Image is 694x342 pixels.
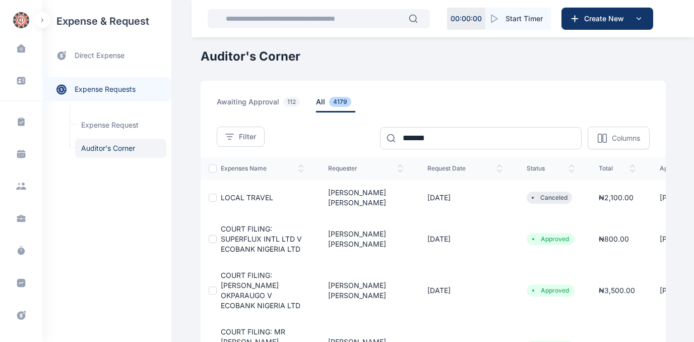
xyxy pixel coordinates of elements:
[599,286,635,295] span: ₦ 3,500.00
[42,77,171,101] a: expense requests
[75,116,166,135] a: Expense Request
[201,48,666,65] h1: Auditor's Corner
[316,180,415,216] td: [PERSON_NAME] [PERSON_NAME]
[316,216,415,262] td: [PERSON_NAME] [PERSON_NAME]
[531,235,571,243] li: Approved
[588,127,650,149] button: Columns
[283,97,300,107] span: 112
[527,164,575,173] span: status
[316,262,415,319] td: [PERSON_NAME] [PERSON_NAME]
[217,127,265,147] button: Filter
[217,97,304,112] span: awaiting approval
[316,97,355,112] span: all
[531,194,568,202] li: Canceled
[316,97,367,112] a: all4179
[221,271,300,310] a: COURT FILING: [PERSON_NAME] OKPARAUGO V ECOBANK NIGERIA LTD
[415,216,515,262] td: [DATE]
[217,97,316,112] a: awaiting approval112
[599,235,629,243] span: ₦ 800.00
[221,164,304,173] span: expenses Name
[221,193,273,202] a: LOCAL TRAVEL
[451,14,482,24] p: 00 : 00 : 00
[506,14,543,24] span: Start Timer
[75,139,166,158] a: Auditor's Corner
[485,8,551,30] button: Start Timer
[531,287,571,295] li: Approved
[427,164,502,173] span: request date
[415,262,515,319] td: [DATE]
[415,180,515,216] td: [DATE]
[329,97,351,107] span: 4179
[599,193,634,202] span: ₦ 2,100.00
[42,69,171,101] div: expense requests
[580,14,633,24] span: Create New
[75,50,124,61] span: direct expense
[221,224,302,253] a: COURT FILING: SUPERFLUX INTL LTD V ECOBANK NIGERIA LTD
[239,132,256,142] span: Filter
[612,133,640,143] p: Columns
[561,8,653,30] button: Create New
[328,164,403,173] span: Requester
[599,164,636,173] span: total
[42,42,171,69] a: direct expense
